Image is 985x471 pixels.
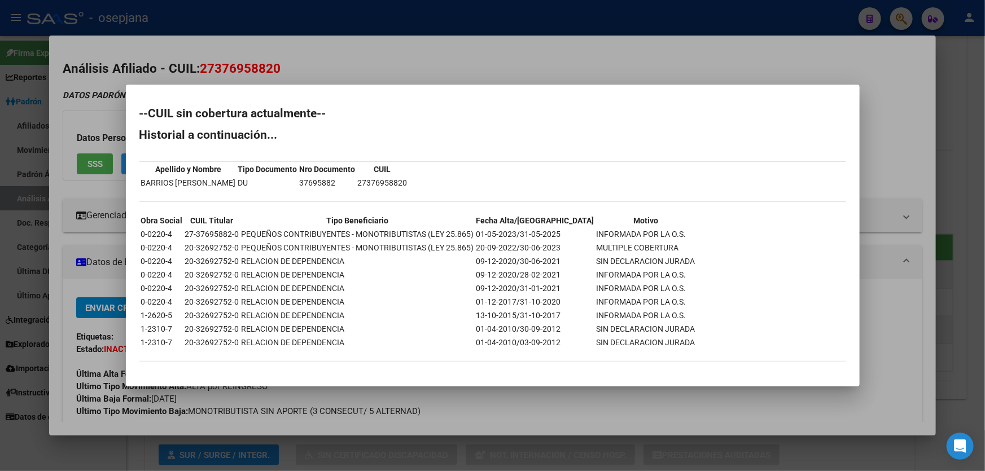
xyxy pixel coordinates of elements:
td: 20-32692752-0 [185,296,240,308]
td: 09-12-2020/28-02-2021 [476,268,595,281]
td: RELACION DE DEPENDENCIA [241,323,475,335]
td: 20-32692752-0 [185,336,240,349]
td: 01-05-2023/31-05-2025 [476,228,595,240]
td: DU [238,177,298,189]
td: 09-12-2020/30-06-2021 [476,255,595,267]
td: RELACION DE DEPENDENCIA [241,255,475,267]
th: Motivo [596,214,696,227]
td: RELACION DE DEPENDENCIA [241,282,475,294]
td: 20-32692752-0 [185,268,240,281]
td: BARRIOS [PERSON_NAME] [141,177,237,189]
td: RELACION DE DEPENDENCIA [241,296,475,308]
td: 0-0220-4 [141,296,183,308]
th: Apellido y Nombre [141,163,237,175]
td: 27376958820 [357,177,408,189]
td: 1-2310-7 [141,336,183,349]
td: 20-09-2022/30-06-2023 [476,241,595,254]
td: MULTIPLE COBERTURA [596,241,696,254]
th: CUIL [357,163,408,175]
td: 0-0220-4 [141,228,183,240]
td: 27-37695882-0 [185,228,240,240]
td: INFORMADA POR LA O.S. [596,309,696,322]
th: Nro Documento [299,163,356,175]
td: RELACION DE DEPENDENCIA [241,309,475,322]
th: Fecha Alta/[GEOGRAPHIC_DATA] [476,214,595,227]
td: INFORMADA POR LA O.S. [596,268,696,281]
th: Tipo Beneficiario [241,214,475,227]
td: RELACION DE DEPENDENCIA [241,268,475,281]
td: 1-2310-7 [141,323,183,335]
h2: --CUIL sin cobertura actualmente-- [139,108,846,119]
td: SIN DECLARACION JURADA [596,336,696,349]
td: 0-0220-4 [141,241,183,254]
div: Open Intercom Messenger [947,433,974,460]
td: INFORMADA POR LA O.S. [596,282,696,294]
td: 20-32692752-0 [185,309,240,322]
th: CUIL Titular [185,214,240,227]
td: 20-32692752-0 [185,255,240,267]
th: Obra Social [141,214,183,227]
td: 0-0220-4 [141,268,183,281]
th: Tipo Documento [238,163,298,175]
td: 0-0220-4 [141,282,183,294]
td: 37695882 [299,177,356,189]
td: 13-10-2015/31-10-2017 [476,309,595,322]
td: RELACION DE DEPENDENCIA [241,336,475,349]
td: SIN DECLARACION JURADA [596,323,696,335]
h2: Historial a continuación... [139,129,846,140]
td: 20-32692752-0 [185,282,240,294]
td: INFORMADA POR LA O.S. [596,296,696,308]
td: 0-0220-4 [141,255,183,267]
td: PEQUEÑOS CONTRIBUYENTES - MONOTRIBUTISTAS (LEY 25.865) [241,228,475,240]
td: 1-2620-5 [141,309,183,322]
td: PEQUEÑOS CONTRIBUYENTES - MONOTRIBUTISTAS (LEY 25.865) [241,241,475,254]
td: 20-32692752-0 [185,241,240,254]
td: 20-32692752-0 [185,323,240,335]
td: SIN DECLARACION JURADA [596,255,696,267]
td: 09-12-2020/31-01-2021 [476,282,595,294]
td: 01-04-2010/30-09-2012 [476,323,595,335]
td: INFORMADA POR LA O.S. [596,228,696,240]
td: 01-12-2017/31-10-2020 [476,296,595,308]
td: 01-04-2010/03-09-2012 [476,336,595,349]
